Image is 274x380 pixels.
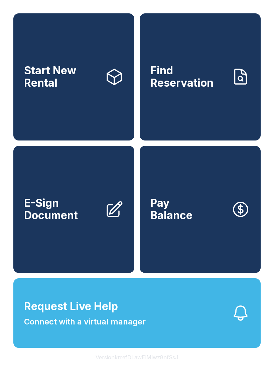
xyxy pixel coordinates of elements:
span: E-Sign Document [24,197,100,221]
a: E-Sign Document [13,146,134,273]
button: Request Live HelpConnect with a virtual manager [13,278,261,348]
span: Find Reservation [150,65,226,89]
a: Start New Rental [13,13,134,140]
span: Connect with a virtual manager [24,316,146,328]
span: Start New Rental [24,65,100,89]
span: Pay Balance [150,197,192,221]
span: Request Live Help [24,298,118,314]
button: VersionkrrefDLawElMlwz8nfSsJ [90,348,184,367]
a: Find Reservation [140,13,261,140]
button: PayBalance [140,146,261,273]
